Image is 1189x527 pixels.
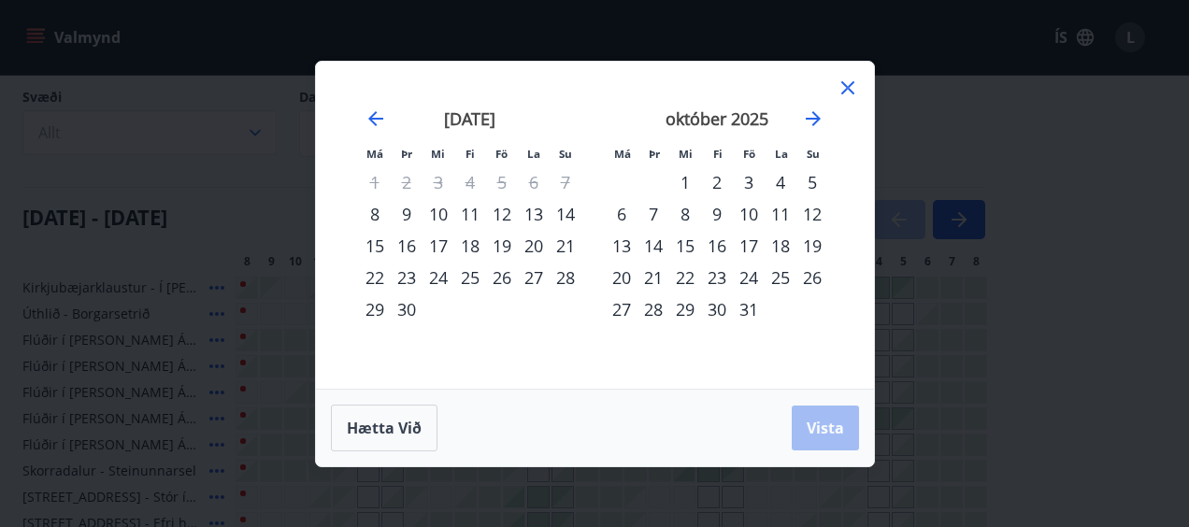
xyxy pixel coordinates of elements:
[486,230,518,262] div: 19
[679,147,693,161] small: Mi
[550,262,581,293] div: 28
[701,198,733,230] td: Choose fimmtudagur, 9. október 2025 as your check-in date. It’s available.
[359,262,391,293] div: 22
[606,198,637,230] div: 6
[733,230,765,262] div: 17
[796,230,828,262] div: 19
[518,262,550,293] div: 27
[765,198,796,230] td: Choose laugardagur, 11. október 2025 as your check-in date. It’s available.
[486,230,518,262] td: Choose föstudagur, 19. september 2025 as your check-in date. It’s available.
[550,230,581,262] td: Choose sunnudagur, 21. september 2025 as your check-in date. It’s available.
[669,166,701,198] div: 1
[444,107,495,130] strong: [DATE]
[338,84,852,366] div: Calendar
[669,293,701,325] td: Choose miðvikudagur, 29. október 2025 as your check-in date. It’s available.
[486,198,518,230] div: 12
[359,198,391,230] div: 8
[359,166,391,198] td: Not available. mánudagur, 1. september 2025
[518,262,550,293] td: Choose laugardagur, 27. september 2025 as your check-in date. It’s available.
[666,107,768,130] strong: október 2025
[486,198,518,230] td: Choose föstudagur, 12. september 2025 as your check-in date. It’s available.
[359,262,391,293] td: Choose mánudagur, 22. september 2025 as your check-in date. It’s available.
[391,230,423,262] td: Choose þriðjudagur, 16. september 2025 as your check-in date. It’s available.
[637,262,669,293] div: 21
[391,198,423,230] td: Choose þriðjudagur, 9. september 2025 as your check-in date. It’s available.
[669,293,701,325] div: 29
[518,166,550,198] td: Not available. laugardagur, 6. september 2025
[765,230,796,262] div: 18
[765,198,796,230] div: 11
[614,147,631,161] small: Má
[454,198,486,230] div: 11
[606,262,637,293] div: 20
[701,230,733,262] div: 16
[454,230,486,262] td: Choose fimmtudagur, 18. september 2025 as your check-in date. It’s available.
[518,230,550,262] div: 20
[606,198,637,230] td: Choose mánudagur, 6. október 2025 as your check-in date. It’s available.
[486,262,518,293] div: 26
[765,166,796,198] td: Choose laugardagur, 4. október 2025 as your check-in date. It’s available.
[606,262,637,293] td: Choose mánudagur, 20. október 2025 as your check-in date. It’s available.
[796,262,828,293] td: Choose sunnudagur, 26. október 2025 as your check-in date. It’s available.
[423,166,454,198] td: Not available. miðvikudagur, 3. september 2025
[669,166,701,198] td: Choose miðvikudagur, 1. október 2025 as your check-in date. It’s available.
[701,262,733,293] td: Choose fimmtudagur, 23. október 2025 as your check-in date. It’s available.
[796,198,828,230] td: Choose sunnudagur, 12. október 2025 as your check-in date. It’s available.
[423,262,454,293] td: Choose miðvikudagur, 24. september 2025 as your check-in date. It’s available.
[637,198,669,230] td: Choose þriðjudagur, 7. október 2025 as your check-in date. It’s available.
[733,166,765,198] td: Choose föstudagur, 3. október 2025 as your check-in date. It’s available.
[733,262,765,293] td: Choose föstudagur, 24. október 2025 as your check-in date. It’s available.
[637,293,669,325] div: 28
[802,107,824,130] div: Move forward to switch to the next month.
[733,166,765,198] div: 3
[518,198,550,230] td: Choose laugardagur, 13. september 2025 as your check-in date. It’s available.
[669,230,701,262] td: Choose miðvikudagur, 15. október 2025 as your check-in date. It’s available.
[495,147,508,161] small: Fö
[796,166,828,198] td: Choose sunnudagur, 5. október 2025 as your check-in date. It’s available.
[365,107,387,130] div: Move backward to switch to the previous month.
[347,418,422,438] span: Hætta við
[423,262,454,293] div: 24
[765,166,796,198] div: 4
[550,262,581,293] td: Choose sunnudagur, 28. september 2025 as your check-in date. It’s available.
[701,230,733,262] td: Choose fimmtudagur, 16. október 2025 as your check-in date. It’s available.
[423,230,454,262] div: 17
[486,262,518,293] td: Choose föstudagur, 26. september 2025 as your check-in date. It’s available.
[637,262,669,293] td: Choose þriðjudagur, 21. október 2025 as your check-in date. It’s available.
[391,293,423,325] td: Choose þriðjudagur, 30. september 2025 as your check-in date. It’s available.
[606,230,637,262] div: 13
[466,147,475,161] small: Fi
[550,198,581,230] td: Choose sunnudagur, 14. september 2025 as your check-in date. It’s available.
[359,198,391,230] td: Choose mánudagur, 8. september 2025 as your check-in date. It’s available.
[518,230,550,262] td: Choose laugardagur, 20. september 2025 as your check-in date. It’s available.
[669,198,701,230] div: 8
[550,166,581,198] td: Not available. sunnudagur, 7. september 2025
[637,198,669,230] div: 7
[606,293,637,325] div: 27
[733,198,765,230] div: 10
[423,230,454,262] td: Choose miðvikudagur, 17. september 2025 as your check-in date. It’s available.
[701,198,733,230] div: 9
[366,147,383,161] small: Má
[401,147,412,161] small: Þr
[701,293,733,325] div: 30
[486,166,518,198] td: Not available. föstudagur, 5. september 2025
[765,230,796,262] td: Choose laugardagur, 18. október 2025 as your check-in date. It’s available.
[527,147,540,161] small: La
[701,262,733,293] div: 23
[454,198,486,230] td: Choose fimmtudagur, 11. september 2025 as your check-in date. It’s available.
[391,262,423,293] div: 23
[637,293,669,325] td: Choose þriðjudagur, 28. október 2025 as your check-in date. It’s available.
[775,147,788,161] small: La
[331,405,437,451] button: Hætta við
[649,147,660,161] small: Þr
[391,166,423,198] td: Not available. þriðjudagur, 2. september 2025
[454,230,486,262] div: 18
[518,198,550,230] div: 13
[701,166,733,198] div: 2
[606,293,637,325] td: Choose mánudagur, 27. október 2025 as your check-in date. It’s available.
[637,230,669,262] div: 14
[359,293,391,325] div: 29
[701,166,733,198] td: Choose fimmtudagur, 2. október 2025 as your check-in date. It’s available.
[550,230,581,262] div: 21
